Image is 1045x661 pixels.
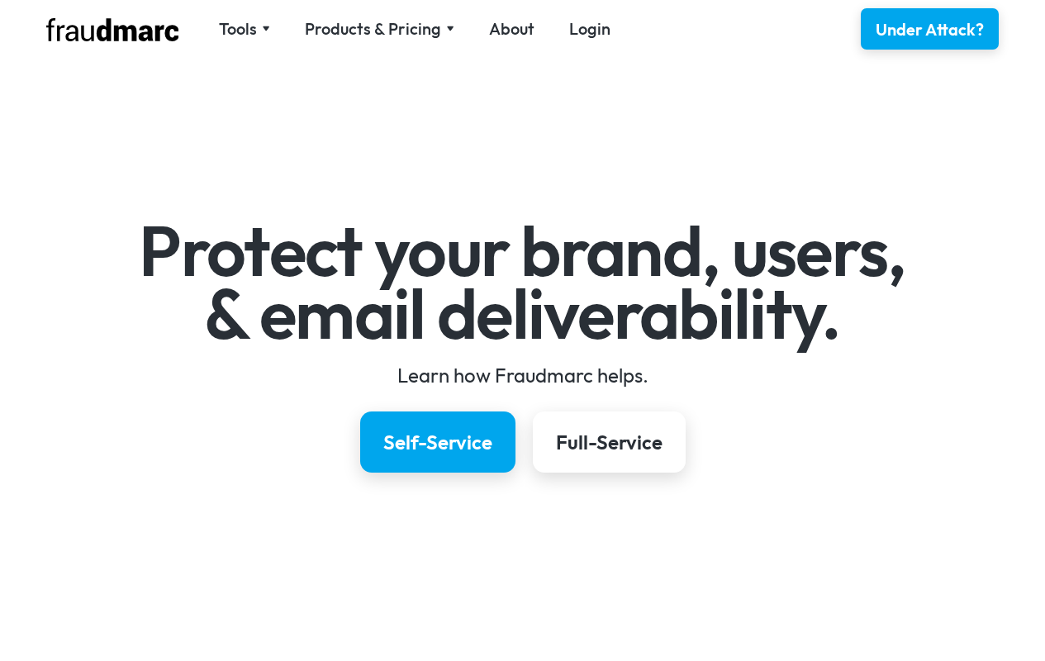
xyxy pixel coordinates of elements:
div: Full-Service [556,429,663,455]
div: Products & Pricing [305,17,454,40]
a: Under Attack? [861,8,999,50]
div: Learn how Fraudmarc helps. [43,362,1002,388]
div: Tools [219,17,257,40]
a: About [489,17,534,40]
div: Products & Pricing [305,17,441,40]
a: Self-Service [360,411,515,473]
div: Under Attack? [876,18,984,41]
div: Self-Service [383,429,492,455]
a: Full-Service [533,411,686,473]
a: Login [569,17,610,40]
h1: Protect your brand, users, & email deliverability. [43,220,1002,345]
div: Tools [219,17,270,40]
